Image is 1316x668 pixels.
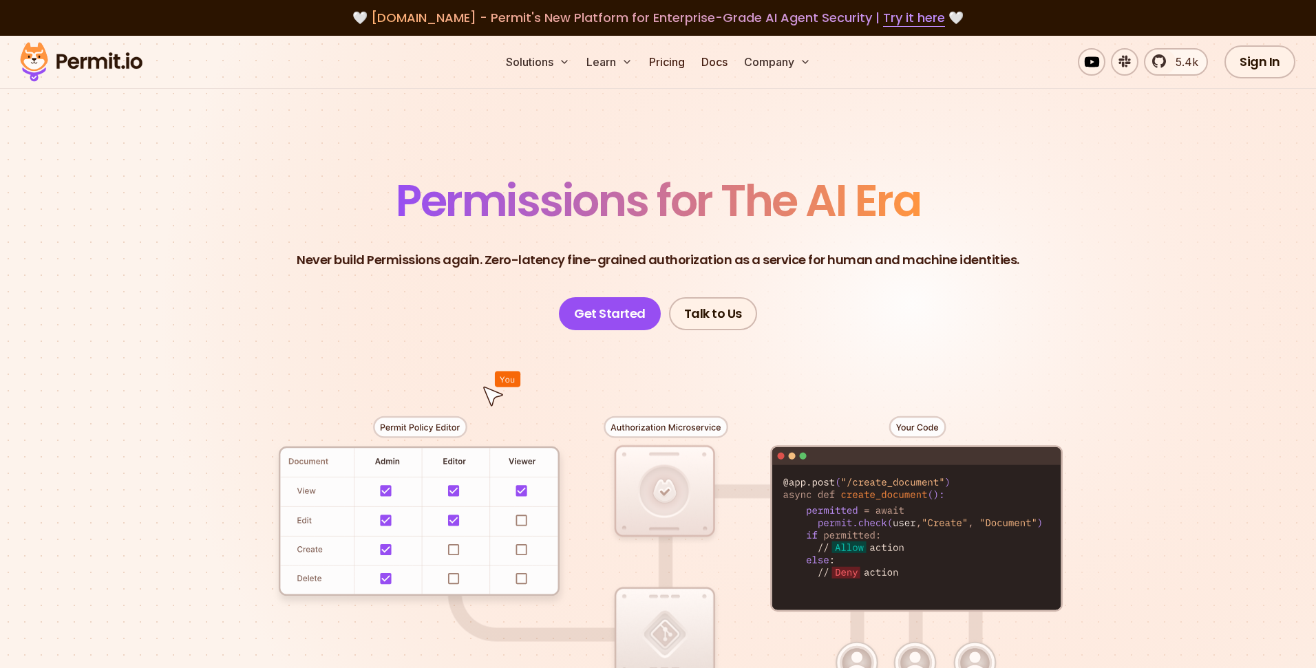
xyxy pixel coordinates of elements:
span: 5.4k [1167,54,1198,70]
a: Try it here [883,9,945,27]
div: 🤍 🤍 [33,8,1283,28]
span: [DOMAIN_NAME] - Permit's New Platform for Enterprise-Grade AI Agent Security | [371,9,945,26]
img: Permit logo [14,39,149,85]
p: Never build Permissions again. Zero-latency fine-grained authorization as a service for human and... [297,250,1019,270]
a: Pricing [644,48,690,76]
button: Learn [581,48,638,76]
a: Talk to Us [669,297,757,330]
button: Solutions [500,48,575,76]
span: Permissions for The AI Era [396,170,920,231]
a: Sign In [1224,45,1295,78]
a: Docs [696,48,733,76]
a: Get Started [559,297,661,330]
a: 5.4k [1144,48,1208,76]
button: Company [739,48,816,76]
